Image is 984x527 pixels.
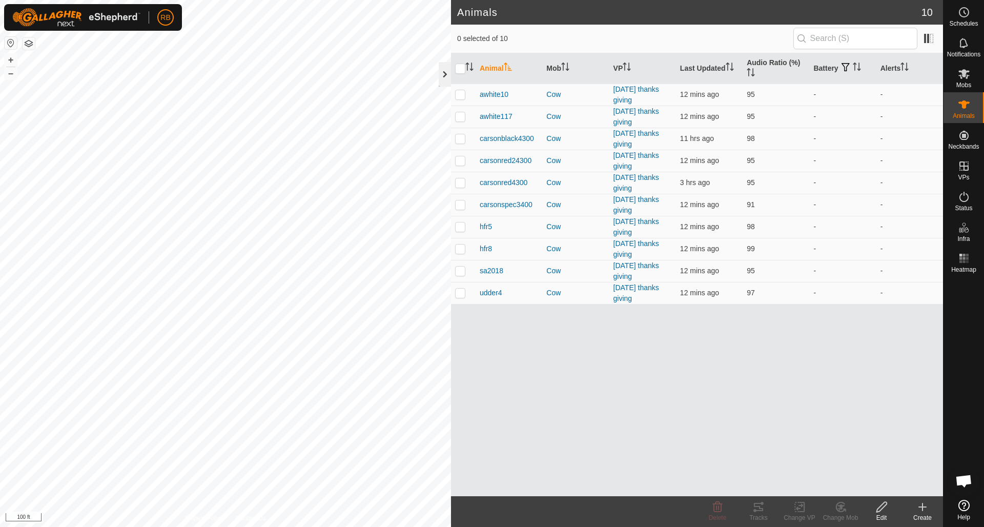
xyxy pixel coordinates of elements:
[480,89,508,100] span: awhite10
[480,199,532,210] span: carsonspec3400
[613,239,659,258] a: [DATE] thanks giving
[809,172,876,194] td: -
[957,514,970,520] span: Help
[613,129,659,148] a: [DATE] thanks giving
[747,200,755,209] span: 91
[676,53,743,84] th: Last Updated
[820,513,861,522] div: Change Mob
[902,513,943,522] div: Create
[185,514,223,523] a: Privacy Policy
[480,221,492,232] span: hfr5
[680,112,719,120] span: 13 Oct 2025, 5:32 am
[876,84,943,106] td: -
[809,238,876,260] td: -
[480,177,527,188] span: carsonred4300
[680,200,719,209] span: 13 Oct 2025, 5:31 am
[546,89,605,100] div: Cow
[680,245,719,253] span: 13 Oct 2025, 5:32 am
[476,53,542,84] th: Animal
[853,64,861,72] p-sorticon: Activate to sort
[809,216,876,238] td: -
[876,172,943,194] td: -
[809,84,876,106] td: -
[480,244,492,254] span: hfr8
[747,134,755,143] span: 98
[747,222,755,231] span: 98
[504,64,512,72] p-sorticon: Activate to sort
[809,260,876,282] td: -
[160,12,170,23] span: RB
[680,267,719,275] span: 13 Oct 2025, 5:32 am
[680,178,710,187] span: 13 Oct 2025, 2:01 am
[956,82,971,88] span: Mobs
[861,513,902,522] div: Edit
[613,261,659,280] a: [DATE] thanks giving
[480,111,512,122] span: awhite117
[480,266,503,276] span: sa2018
[480,155,531,166] span: carsonred24300
[457,33,793,44] span: 0 selected of 10
[876,128,943,150] td: -
[5,54,17,66] button: +
[747,90,755,98] span: 95
[23,37,35,50] button: Map Layers
[465,64,474,72] p-sorticon: Activate to sort
[480,288,502,298] span: udder4
[680,134,714,143] span: 12 Oct 2025, 6:31 pm
[809,128,876,150] td: -
[809,150,876,172] td: -
[949,21,978,27] span: Schedules
[957,236,970,242] span: Infra
[809,53,876,84] th: Battery
[747,267,755,275] span: 95
[738,513,779,522] div: Tracks
[747,289,755,297] span: 97
[613,85,659,104] a: [DATE] thanks giving
[876,106,943,128] td: -
[747,178,755,187] span: 95
[546,133,605,144] div: Cow
[876,282,943,304] td: -
[546,288,605,298] div: Cow
[680,90,719,98] span: 13 Oct 2025, 5:32 am
[623,64,631,72] p-sorticon: Activate to sort
[609,53,676,84] th: VP
[876,150,943,172] td: -
[546,199,605,210] div: Cow
[613,217,659,236] a: [DATE] thanks giving
[546,177,605,188] div: Cow
[876,216,943,238] td: -
[613,173,659,192] a: [DATE] thanks giving
[876,194,943,216] td: -
[12,8,140,27] img: Gallagher Logo
[680,222,719,231] span: 13 Oct 2025, 5:32 am
[546,244,605,254] div: Cow
[680,156,719,165] span: 13 Oct 2025, 5:31 am
[546,221,605,232] div: Cow
[542,53,609,84] th: Mob
[876,238,943,260] td: -
[747,156,755,165] span: 95
[747,112,755,120] span: 95
[5,67,17,79] button: –
[949,465,979,496] div: Open chat
[480,133,534,144] span: carsonblack4300
[948,144,979,150] span: Neckbands
[680,289,719,297] span: 13 Oct 2025, 5:32 am
[951,267,976,273] span: Heatmap
[613,195,659,214] a: [DATE] thanks giving
[876,260,943,282] td: -
[900,64,909,72] p-sorticon: Activate to sort
[958,174,969,180] span: VPs
[747,70,755,78] p-sorticon: Activate to sort
[457,6,921,18] h2: Animals
[955,205,972,211] span: Status
[953,113,975,119] span: Animals
[613,151,659,170] a: [DATE] thanks giving
[236,514,266,523] a: Contact Us
[546,111,605,122] div: Cow
[793,28,917,49] input: Search (S)
[809,194,876,216] td: -
[709,514,727,521] span: Delete
[947,51,980,57] span: Notifications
